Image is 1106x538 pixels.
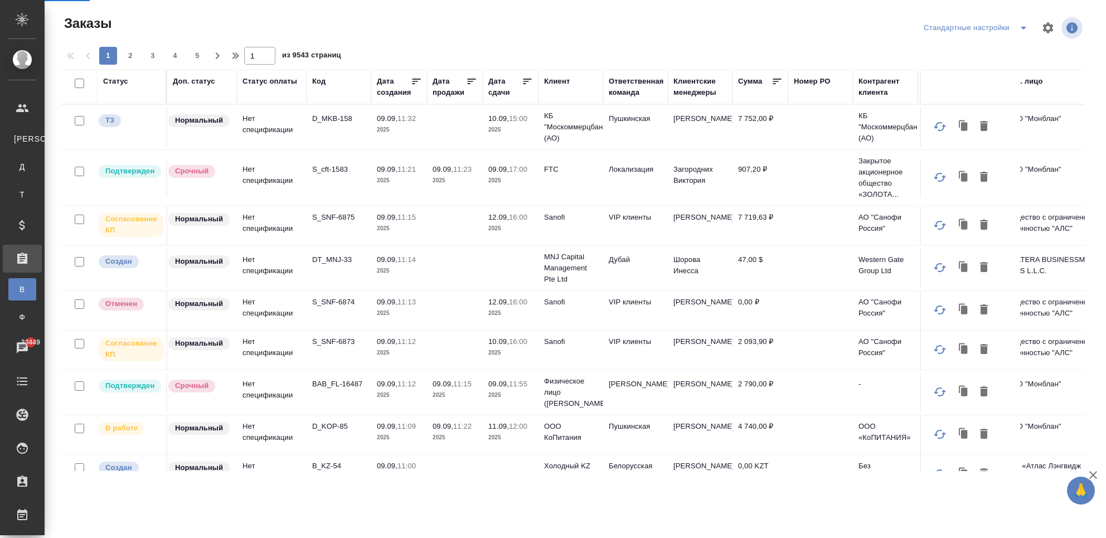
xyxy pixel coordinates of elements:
[488,298,509,306] p: 12.09,
[397,380,416,388] p: 11:12
[544,251,598,285] p: MNJ Capital Management Pte Ltd
[918,373,982,412] td: [PERSON_NAME]
[167,379,231,394] div: Выставляется автоматически, если на указанный объем услуг необходимо больше времени в стандартном...
[433,175,477,186] p: 2025
[105,214,157,236] p: Согласование КП
[544,164,598,175] p: FTC
[167,113,231,128] div: Статус по умолчанию для стандартных заказов
[926,379,953,405] button: Обновить
[3,334,42,362] a: 33449
[188,50,206,61] span: 5
[544,461,598,472] p: Холодный KZ
[603,158,668,197] td: Локализация
[98,461,161,476] div: Выставляется автоматически при создании заказа
[167,461,231,476] div: Статус по умолчанию для стандартных заказов
[175,338,223,349] p: Нормальный
[175,298,223,309] p: Нормальный
[98,379,161,394] div: Выставляет КМ после уточнения всех необходимых деталей и получения согласия клиента на запуск. С ...
[144,50,162,61] span: 3
[397,165,416,173] p: 11:21
[918,331,982,370] td: [PERSON_NAME]
[105,298,137,309] p: Отменен
[433,76,466,98] div: Дата продажи
[488,124,533,135] p: 2025
[237,373,307,412] td: Нет спецификации
[953,339,974,360] button: Клонировать
[377,114,397,123] p: 09.09,
[14,337,47,348] span: 33449
[918,158,982,197] td: Вострикова Наталия
[312,113,366,124] p: D_MKB-158
[668,291,733,330] td: [PERSON_NAME]
[1071,479,1090,502] span: 🙏
[974,339,993,360] button: Удалить
[98,297,161,312] div: Выставляет КМ после отмены со стороны клиента. Если уже после запуска – КМ пишет ПМу про отмену, ...
[377,165,397,173] p: 09.09,
[733,455,788,494] td: 0,00 KZT
[433,165,453,173] p: 09.09,
[509,337,527,346] p: 16:00
[544,297,598,308] p: Sanofi
[544,110,598,144] p: КБ "Москоммерцбанк" (АО)
[974,167,993,188] button: Удалить
[377,265,421,277] p: 2025
[14,133,31,144] span: [PERSON_NAME]
[858,156,912,200] p: Закрытое акционерное общество «ЗОЛОТА...
[603,331,668,370] td: VIP клиенты
[98,254,161,269] div: Выставляется автоматически при создании заказа
[858,461,912,483] p: Без наименования
[488,165,509,173] p: 09.09,
[377,380,397,388] p: 09.09,
[673,76,727,98] div: Клиентские менеджеры
[544,212,598,223] p: Sanofi
[144,47,162,65] button: 3
[175,423,223,434] p: Нормальный
[974,215,993,236] button: Удалить
[858,379,912,390] p: -
[668,158,733,197] td: Загородних Виктория
[953,463,974,484] button: Клонировать
[433,422,453,430] p: 09.09,
[188,47,206,65] button: 5
[488,213,509,221] p: 12.09,
[509,114,527,123] p: 15:00
[974,463,993,484] button: Удалить
[166,50,184,61] span: 4
[974,116,993,137] button: Удалить
[312,336,366,347] p: S_SNF-6873
[377,298,397,306] p: 09.09,
[509,422,527,430] p: 12:00
[603,206,668,245] td: VIP клиенты
[8,156,36,178] a: Д
[397,213,416,221] p: 11:15
[488,223,533,234] p: 2025
[105,380,154,391] p: Подтвержден
[377,76,411,98] div: Дата создания
[858,421,912,443] p: ООО «КоПИТАНИЯ»
[668,249,733,288] td: Шорова Инесса
[103,76,128,87] div: Статус
[105,256,132,267] p: Создан
[237,331,307,370] td: Нет спецификации
[488,347,533,358] p: 2025
[237,108,307,147] td: Нет спецификации
[733,249,788,288] td: 47,00 $
[974,424,993,445] button: Удалить
[668,415,733,454] td: [PERSON_NAME]
[237,455,307,494] td: Нет спецификации
[733,206,788,245] td: 7 719,63 ₽
[377,390,421,401] p: 2025
[175,256,223,267] p: Нормальный
[603,291,668,330] td: VIP клиенты
[733,373,788,412] td: 2 790,00 ₽
[733,331,788,370] td: 2 093,90 ₽
[733,108,788,147] td: 7 752,00 ₽
[488,114,509,123] p: 10.09,
[609,76,664,98] div: Ответственная команда
[603,373,668,412] td: [PERSON_NAME]
[14,189,31,200] span: Т
[105,462,132,473] p: Создан
[544,76,570,87] div: Клиент
[668,455,733,494] td: [PERSON_NAME]
[237,206,307,245] td: Нет спецификации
